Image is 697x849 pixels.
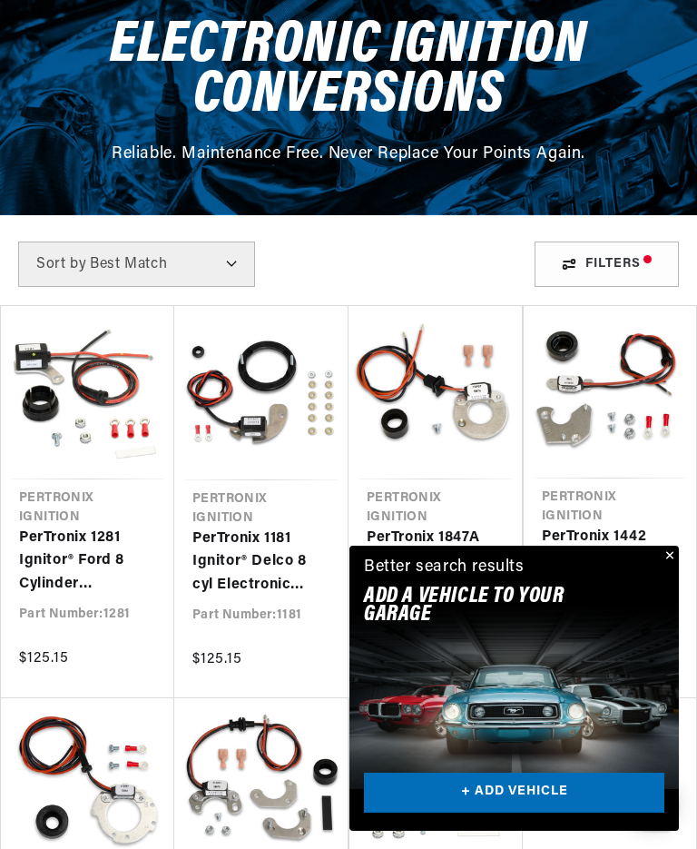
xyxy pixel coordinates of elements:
a: + ADD VEHICLE [364,773,664,814]
a: PerTronix 1442 Ignitor® 4 cyl IHC Distributor Electronic Ignition Conversion Kit [542,526,678,596]
button: Close [657,546,679,568]
a: PerTronix 1847A Ignitor® Bosch 009 Electronic Ignition Conversion Kit [367,527,504,597]
span: Electronic Ignition Conversions [110,16,586,125]
div: Better search results [364,555,525,581]
span: Reliable. Maintenance Free. Never Replace Your Points Again. [112,146,585,163]
h2: Add A VEHICLE to your garage [364,587,619,625]
a: PerTronix 1181 Ignitor® Delco 8 cyl Electronic Ignition Conversion Kit [192,528,330,597]
span: Sort by [36,257,86,271]
a: PerTronix 1281 Ignitor® Ford 8 Cylinder Electronic Ignition Conversion Kit [19,527,156,597]
select: Sort by [18,242,255,287]
div: Filters [535,242,679,287]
